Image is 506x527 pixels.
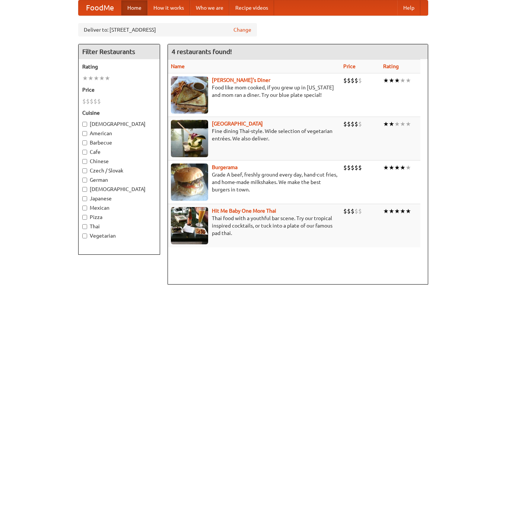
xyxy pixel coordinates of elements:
[347,120,351,128] li: $
[394,164,400,172] li: ★
[394,76,400,85] li: ★
[82,86,156,93] h5: Price
[82,187,87,192] input: [DEMOGRAPHIC_DATA]
[229,0,274,15] a: Recipe videos
[82,122,87,127] input: [DEMOGRAPHIC_DATA]
[97,97,101,105] li: $
[389,76,394,85] li: ★
[397,0,420,15] a: Help
[82,63,156,70] h5: Rating
[190,0,229,15] a: Who we are
[212,164,238,170] a: Burgerama
[82,206,87,210] input: Mexican
[82,215,87,220] input: Pizza
[383,63,399,69] a: Rating
[405,120,411,128] li: ★
[171,84,338,99] p: Food like mom cooked, if you grew up in [US_STATE] and mom ran a diner. Try our blue plate special!
[147,0,190,15] a: How it works
[212,77,270,83] b: [PERSON_NAME]'s Diner
[82,109,156,117] h5: Cuisine
[82,167,156,174] label: Czech / Slovak
[82,140,87,145] input: Barbecue
[82,131,87,136] input: American
[82,232,156,239] label: Vegetarian
[82,178,87,182] input: German
[354,120,358,128] li: $
[79,0,121,15] a: FoodMe
[354,164,358,172] li: $
[171,63,185,69] a: Name
[82,139,156,146] label: Barbecue
[394,120,400,128] li: ★
[383,207,389,215] li: ★
[82,223,156,230] label: Thai
[82,120,156,128] label: [DEMOGRAPHIC_DATA]
[93,74,99,82] li: ★
[121,0,147,15] a: Home
[171,207,208,244] img: babythai.jpg
[82,185,156,193] label: [DEMOGRAPHIC_DATA]
[82,158,156,165] label: Chinese
[351,76,354,85] li: $
[358,76,362,85] li: $
[343,76,347,85] li: $
[171,171,338,193] p: Grade A beef, freshly ground every day, hand-cut fries, and home-made milkshakes. We make the bes...
[82,97,86,105] li: $
[400,207,405,215] li: ★
[400,76,405,85] li: ★
[343,164,347,172] li: $
[405,76,411,85] li: ★
[86,97,90,105] li: $
[82,234,87,238] input: Vegetarian
[351,164,354,172] li: $
[82,130,156,137] label: American
[400,164,405,172] li: ★
[82,196,87,201] input: Japanese
[82,195,156,202] label: Japanese
[233,26,251,34] a: Change
[78,23,257,36] div: Deliver to: [STREET_ADDRESS]
[343,207,347,215] li: $
[343,120,347,128] li: $
[82,176,156,184] label: German
[358,207,362,215] li: $
[383,164,389,172] li: ★
[82,148,156,156] label: Cafe
[99,74,105,82] li: ★
[82,204,156,212] label: Mexican
[212,121,263,127] a: [GEOGRAPHIC_DATA]
[82,224,87,229] input: Thai
[405,207,411,215] li: ★
[383,76,389,85] li: ★
[171,120,208,157] img: satay.jpg
[171,76,208,114] img: sallys.jpg
[82,74,88,82] li: ★
[172,48,232,55] ng-pluralize: 4 restaurants found!
[354,207,358,215] li: $
[82,168,87,173] input: Czech / Slovak
[171,127,338,142] p: Fine dining Thai-style. Wide selection of vegetarian entrées. We also deliver.
[351,120,354,128] li: $
[171,164,208,201] img: burgerama.jpg
[88,74,93,82] li: ★
[82,213,156,221] label: Pizza
[93,97,97,105] li: $
[105,74,110,82] li: ★
[358,120,362,128] li: $
[347,76,351,85] li: $
[347,164,351,172] li: $
[343,63,356,69] a: Price
[82,159,87,164] input: Chinese
[171,215,338,237] p: Thai food with a youthful bar scene. Try our tropical inspired cocktails, or tuck into a plate of...
[347,207,351,215] li: $
[212,208,276,214] a: Hit Me Baby One More Thai
[351,207,354,215] li: $
[389,207,394,215] li: ★
[90,97,93,105] li: $
[394,207,400,215] li: ★
[389,164,394,172] li: ★
[358,164,362,172] li: $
